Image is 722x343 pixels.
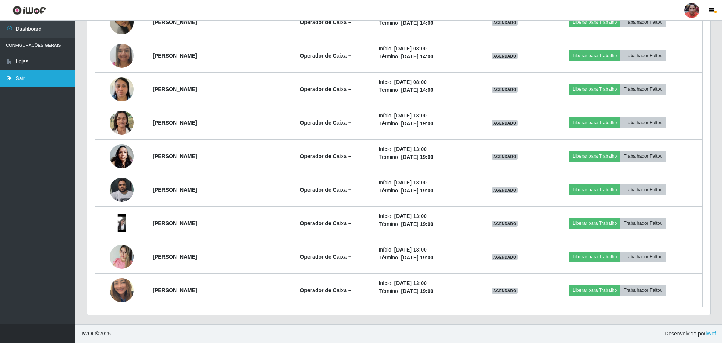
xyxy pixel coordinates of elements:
[620,151,666,162] button: Trabalhador Faltou
[153,86,197,92] strong: [PERSON_NAME]
[153,254,197,260] strong: [PERSON_NAME]
[569,117,620,128] button: Liberar para Trabalho
[620,218,666,229] button: Trabalhador Faltou
[379,279,472,287] li: Início:
[394,46,427,52] time: [DATE] 08:00
[401,188,434,194] time: [DATE] 19:00
[379,86,472,94] li: Término:
[379,45,472,53] li: Início:
[300,53,351,59] strong: Operador de Caixa +
[153,220,197,226] strong: [PERSON_NAME]
[379,187,472,195] li: Término:
[569,84,620,95] button: Liberar para Trabalho
[620,252,666,262] button: Trabalhador Faltou
[394,180,427,186] time: [DATE] 13:00
[300,153,351,159] strong: Operador de Caixa +
[394,113,427,119] time: [DATE] 13:00
[110,174,134,206] img: 1718553093069.jpeg
[12,6,46,15] img: CoreUI Logo
[379,120,472,128] li: Término:
[379,53,472,61] li: Término:
[401,87,434,93] time: [DATE] 14:00
[705,331,716,337] a: iWof
[300,220,351,226] strong: Operador de Caixa +
[394,280,427,286] time: [DATE] 13:00
[379,254,472,262] li: Término:
[379,19,472,27] li: Término:
[620,84,666,95] button: Trabalhador Faltou
[110,73,134,105] img: 1754146149925.jpeg
[81,331,95,337] span: IWOF
[569,50,620,61] button: Liberar para Trabalho
[620,17,666,27] button: Trabalhador Faltou
[379,246,472,254] li: Início:
[401,255,434,261] time: [DATE] 19:00
[492,53,518,59] span: AGENDADO
[492,120,518,126] span: AGENDADO
[620,285,666,296] button: Trabalhador Faltou
[300,187,351,193] strong: Operador de Caixa +
[665,330,716,338] span: Desenvolvido por
[379,112,472,120] li: Início:
[110,241,134,273] img: 1743364143915.jpeg
[379,212,472,220] li: Início:
[379,179,472,187] li: Início:
[81,330,112,338] span: © 2025 .
[620,117,666,128] button: Trabalhador Faltou
[300,86,351,92] strong: Operador de Caixa +
[492,187,518,193] span: AGENDADO
[110,214,134,232] img: 1737655206181.jpeg
[569,218,620,229] button: Liberar para Trabalho
[110,269,134,312] img: 1755575109305.jpeg
[569,151,620,162] button: Liberar para Trabalho
[300,254,351,260] strong: Operador de Caixa +
[110,40,134,72] img: 1715979556481.jpeg
[300,287,351,293] strong: Operador de Caixa +
[110,140,134,172] img: 1714848493564.jpeg
[492,20,518,26] span: AGENDADO
[401,221,434,227] time: [DATE] 19:00
[379,78,472,86] li: Início:
[492,221,518,227] span: AGENDADO
[394,213,427,219] time: [DATE] 13:00
[569,17,620,27] button: Liberar para Trabalho
[569,252,620,262] button: Liberar para Trabalho
[153,153,197,159] strong: [PERSON_NAME]
[401,288,434,294] time: [DATE] 19:00
[300,120,351,126] strong: Operador de Caixa +
[110,1,134,44] img: 1734698192432.jpeg
[394,146,427,152] time: [DATE] 13:00
[401,120,434,127] time: [DATE] 19:00
[620,184,666,195] button: Trabalhador Faltou
[569,285,620,296] button: Liberar para Trabalho
[569,184,620,195] button: Liberar para Trabalho
[300,19,351,25] strong: Operador de Caixa +
[379,287,472,295] li: Término:
[401,154,434,160] time: [DATE] 19:00
[153,53,197,59] strong: [PERSON_NAME]
[153,120,197,126] strong: [PERSON_NAME]
[110,107,134,139] img: 1720809249319.jpeg
[401,53,434,59] time: [DATE] 14:00
[492,154,518,160] span: AGENDADO
[394,79,427,85] time: [DATE] 08:00
[379,220,472,228] li: Término:
[394,247,427,253] time: [DATE] 13:00
[379,153,472,161] li: Término:
[492,288,518,294] span: AGENDADO
[153,287,197,293] strong: [PERSON_NAME]
[620,50,666,61] button: Trabalhador Faltou
[492,254,518,260] span: AGENDADO
[379,145,472,153] li: Início:
[492,87,518,93] span: AGENDADO
[153,187,197,193] strong: [PERSON_NAME]
[153,19,197,25] strong: [PERSON_NAME]
[401,20,434,26] time: [DATE] 14:00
